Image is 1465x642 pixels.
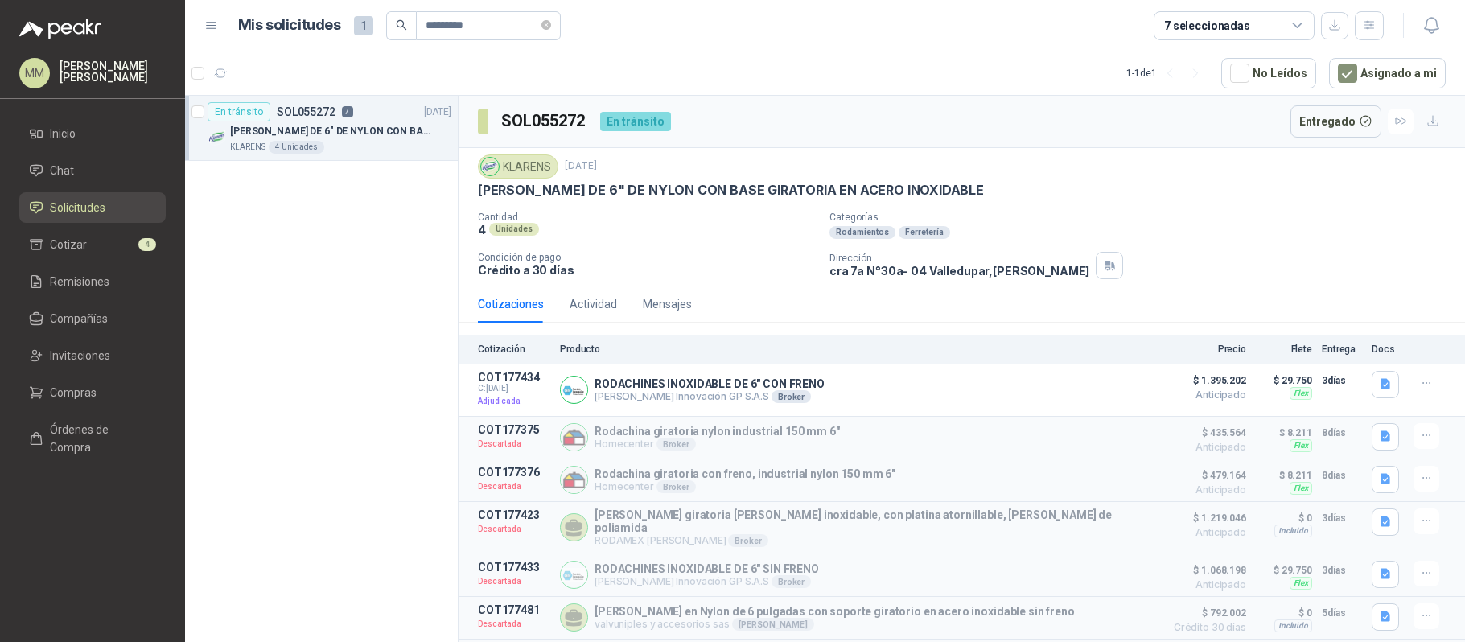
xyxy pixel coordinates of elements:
div: Unidades [489,223,539,236]
div: Broker [656,438,696,451]
a: Inicio [19,118,166,149]
p: $ 0 [1256,603,1312,623]
div: Mensajes [643,295,692,313]
span: Anticipado [1166,528,1246,537]
p: cra 7a N°30a- 04 Valledupar , [PERSON_NAME] [829,264,1089,278]
div: En tránsito [208,102,270,121]
div: Actividad [570,295,617,313]
p: RODACHINES INOXIDABLE DE 6" SIN FRENO [595,562,819,575]
p: SOL055272 [277,106,335,117]
p: 3 días [1322,508,1362,528]
p: Dirección [829,253,1089,264]
span: Cotizar [50,236,87,253]
p: COT177375 [478,423,550,436]
p: COT177434 [478,371,550,384]
a: Órdenes de Compra [19,414,166,463]
p: Rodachina giratoria nylon industrial 150 mm 6" [595,425,840,438]
div: [PERSON_NAME] [732,618,814,631]
div: KLARENS [478,154,558,179]
span: $ 1.395.202 [1166,371,1246,390]
img: Logo peakr [19,19,101,39]
span: $ 1.219.046 [1166,508,1246,528]
p: COT177481 [478,603,550,616]
img: Company Logo [561,562,587,588]
a: Cotizar4 [19,229,166,260]
p: [PERSON_NAME] Innovación GP S.A.S [595,390,825,403]
div: 4 Unidades [269,141,324,154]
a: Invitaciones [19,340,166,371]
div: Broker [772,390,811,403]
span: Inicio [50,125,76,142]
p: RODACHINES INOXIDABLE DE 6" CON FRENO [595,377,825,390]
div: Incluido [1274,525,1312,537]
span: $ 435.564 [1166,423,1246,442]
span: Órdenes de Compra [50,421,150,456]
div: Incluido [1274,619,1312,632]
span: Chat [50,162,74,179]
p: Cantidad [478,212,817,223]
div: Flex [1290,482,1312,495]
p: Descartada [478,574,550,590]
div: Ferretería [899,226,950,239]
p: [PERSON_NAME] Innovación GP S.A.S [595,575,819,588]
a: Remisiones [19,266,166,297]
p: Homecenter [595,480,895,493]
span: C: [DATE] [478,384,550,393]
p: Rodachina giratoria con freno, industrial nylon 150 mm 6" [595,467,895,480]
p: Descartada [478,616,550,632]
span: Anticipado [1166,390,1246,400]
div: Rodamientos [829,226,895,239]
p: Docs [1372,344,1404,355]
div: Flex [1290,387,1312,400]
p: Descartada [478,436,550,452]
span: 4 [138,238,156,251]
span: close-circle [541,18,551,33]
a: En tránsitoSOL0552727[DATE] Company Logo[PERSON_NAME] DE 6" DE NYLON CON BASE GIRATORIA EN ACERO ... [185,96,458,161]
p: Descartada [478,479,550,495]
a: Compañías [19,303,166,334]
p: 4 [478,223,486,237]
p: COT177376 [478,466,550,479]
p: COT177433 [478,561,550,574]
p: 5 días [1322,603,1362,623]
span: $ 1.068.198 [1166,561,1246,580]
div: 1 - 1 de 1 [1126,60,1208,86]
p: RODAMEX [PERSON_NAME] [595,534,1156,547]
p: $ 8.211 [1256,466,1312,485]
span: Solicitudes [50,199,105,216]
span: Anticipado [1166,442,1246,452]
span: $ 792.002 [1166,603,1246,623]
h1: Mis solicitudes [238,14,341,37]
span: $ 479.164 [1166,466,1246,485]
p: COT177423 [478,508,550,521]
div: Flex [1290,577,1312,590]
p: [PERSON_NAME] [PERSON_NAME] [60,60,166,83]
p: Homecenter [595,438,840,451]
span: Anticipado [1166,580,1246,590]
p: Crédito a 30 días [478,263,817,277]
p: $ 0 [1256,508,1312,528]
div: 7 seleccionadas [1164,17,1250,35]
p: 3 días [1322,371,1362,390]
p: [PERSON_NAME] DE 6" DE NYLON CON BASE GIRATORIA EN ACERO INOXIDABLE [230,124,430,139]
span: Invitaciones [50,347,110,364]
div: Flex [1290,439,1312,452]
div: Broker [656,480,696,493]
p: Descartada [478,521,550,537]
span: Remisiones [50,273,109,290]
img: Company Logo [481,158,499,175]
button: No Leídos [1221,58,1316,88]
span: search [396,19,407,31]
p: KLARENS [230,141,265,154]
p: 8 días [1322,423,1362,442]
img: Company Logo [208,128,227,147]
span: 1 [354,16,373,35]
p: Adjudicada [478,393,550,409]
p: Categorías [829,212,1459,223]
div: En tránsito [600,112,671,131]
p: [DATE] [565,158,597,174]
p: [PERSON_NAME] giratoria [PERSON_NAME] inoxidable, con platina atornillable, [PERSON_NAME] de poli... [595,508,1156,534]
p: $ 29.750 [1256,561,1312,580]
img: Company Logo [561,467,587,493]
p: [PERSON_NAME] DE 6" DE NYLON CON BASE GIRATORIA EN ACERO INOXIDABLE [478,182,984,199]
